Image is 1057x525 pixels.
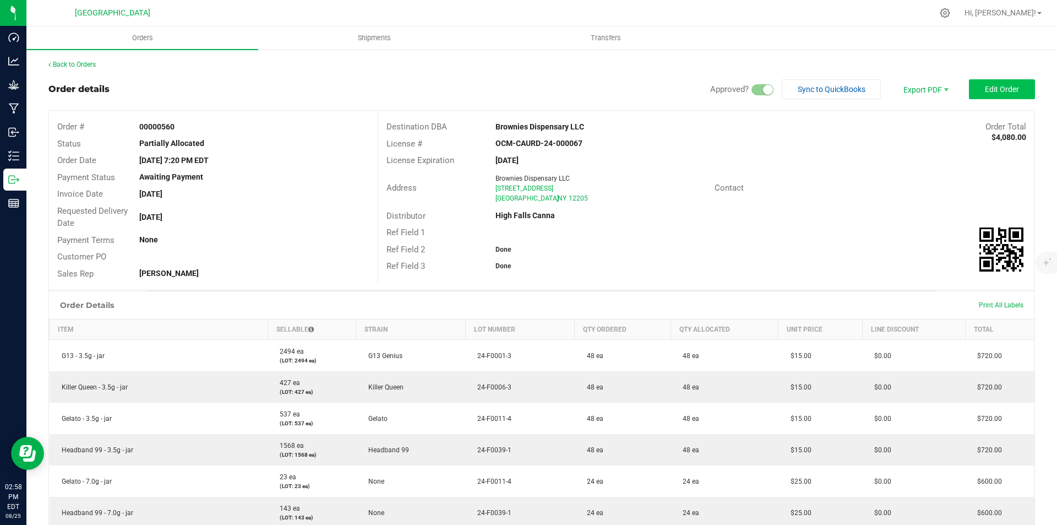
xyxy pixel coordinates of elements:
span: 143 ea [274,505,300,512]
span: Customer PO [57,252,106,262]
strong: Partially Allocated [139,139,204,148]
span: , [557,194,558,202]
span: None [363,509,384,517]
span: Brownies Dispensary LLC [495,175,570,182]
span: Ref Field 1 [386,228,425,237]
span: $720.00 [972,415,1002,423]
span: $25.00 [785,509,811,517]
inline-svg: Dashboard [8,32,19,43]
span: $720.00 [972,446,1002,454]
strong: High Falls Canna [495,211,555,220]
th: Line Discount [862,320,965,340]
qrcode: 00000560 [979,228,1023,272]
strong: [DATE] 7:20 PM EDT [139,156,209,165]
inline-svg: Manufacturing [8,103,19,114]
span: None [363,478,384,485]
span: Gelato - 3.5g - jar [56,415,112,423]
p: (LOT: 1568 ea) [274,451,349,459]
span: Ref Field 2 [386,245,425,255]
span: 24 ea [677,509,699,517]
span: 24-F0039-1 [472,446,511,454]
button: Sync to QuickBooks [782,79,881,99]
inline-svg: Analytics [8,56,19,67]
h1: Order Details [60,301,114,310]
span: 48 ea [581,352,603,360]
span: G13 - 3.5g - jar [56,352,105,360]
th: Total [965,320,1034,340]
span: Order Date [57,155,96,165]
span: Destination DBA [386,122,447,132]
span: Sales Rep [57,269,94,279]
span: 23 ea [274,473,296,481]
strong: None [139,235,158,244]
span: G13 Genius [363,352,402,360]
span: Edit Order [985,85,1019,94]
div: Manage settings [938,8,952,18]
span: NY [558,194,566,202]
inline-svg: Reports [8,198,19,209]
span: License # [386,139,422,149]
span: Headband 99 - 7.0g - jar [56,509,133,517]
span: Address [386,183,417,193]
span: Gelato - 7.0g - jar [56,478,112,485]
span: License Expiration [386,155,454,165]
p: 02:58 PM EDT [5,482,21,512]
p: 08/25 [5,512,21,520]
span: $15.00 [785,383,811,391]
iframe: Resource center [11,437,44,470]
p: (LOT: 143 ea) [274,513,349,522]
th: Lot Number [465,320,574,340]
th: Sellable [268,320,356,340]
th: Qty Allocated [671,320,778,340]
strong: Done [495,262,511,270]
span: Order # [57,122,84,132]
strong: [DATE] [139,190,162,198]
span: $15.00 [785,415,811,423]
strong: $4,080.00 [991,133,1026,142]
span: 427 ea [274,379,300,387]
span: Killer Queen - 3.5g - jar [56,383,128,391]
span: Shipments [343,33,406,43]
span: Headband 99 [363,446,409,454]
span: Ref Field 3 [386,261,425,271]
th: Item [50,320,268,340]
span: Headband 99 - 3.5g - jar [56,446,133,454]
th: Qty Ordered [575,320,671,340]
span: 537 ea [274,410,300,418]
strong: [DATE] [495,156,519,165]
span: Contact [715,183,744,193]
a: Shipments [258,26,490,50]
span: Orders [117,33,168,43]
span: Gelato [363,415,388,423]
li: Export PDF [892,79,958,99]
span: Order Total [985,122,1026,132]
strong: Brownies Dispensary LLC [495,122,584,131]
span: $0.00 [869,383,891,391]
th: Strain [356,320,465,340]
strong: 00000560 [139,122,175,131]
strong: OCM-CAURD-24-000067 [495,139,582,148]
a: Transfers [490,26,722,50]
span: 48 ea [581,383,603,391]
span: $15.00 [785,352,811,360]
span: $0.00 [869,415,891,423]
span: $720.00 [972,383,1002,391]
span: 24-F0011-4 [472,478,511,485]
inline-svg: Outbound [8,174,19,185]
span: Distributor [386,211,426,221]
span: 2494 ea [274,348,304,355]
span: Transfers [576,33,636,43]
span: Invoice Date [57,189,103,199]
a: Back to Orders [48,61,96,68]
p: (LOT: 427 ea) [274,388,349,396]
span: 48 ea [677,415,699,423]
p: (LOT: 537 ea) [274,419,349,427]
strong: [DATE] [139,213,162,221]
span: $0.00 [869,478,891,485]
span: Approved? [710,84,749,94]
th: Unit Price [778,320,862,340]
span: $600.00 [972,509,1002,517]
inline-svg: Inbound [8,127,19,138]
span: 24 ea [581,478,603,485]
span: 48 ea [677,446,699,454]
